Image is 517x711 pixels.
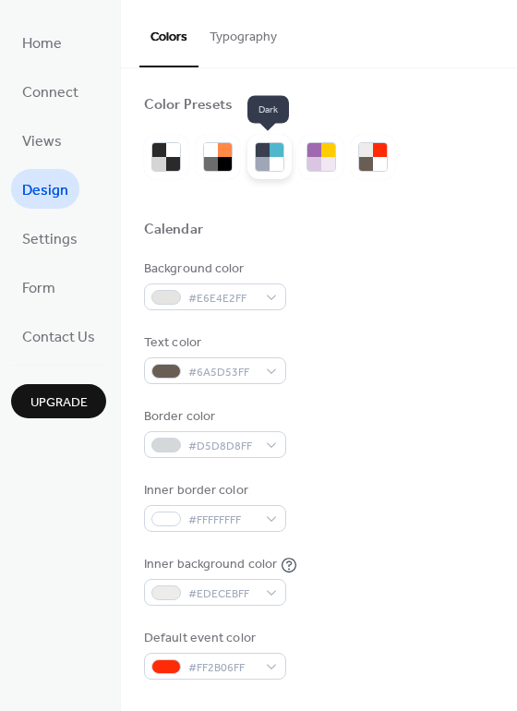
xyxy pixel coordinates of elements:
a: Views [11,120,73,160]
span: #FFFFFFFF [188,511,257,530]
a: Home [11,22,73,62]
span: #FF2B06FF [188,658,257,678]
span: #D5D8D8FF [188,437,257,456]
span: #EDECEBFF [188,584,257,604]
span: Design [22,176,68,205]
span: #6A5D53FF [188,363,257,382]
div: Inner border color [144,481,283,500]
div: Calendar [144,221,203,240]
a: Contact Us [11,316,106,355]
a: Form [11,267,66,307]
button: Upgrade [11,384,106,418]
span: Dark [247,96,289,124]
span: Contact Us [22,323,95,352]
a: Settings [11,218,89,258]
a: Design [11,169,79,209]
div: Background color [144,259,283,279]
div: Border color [144,407,283,427]
div: Text color [144,333,283,353]
span: Views [22,127,62,156]
span: Form [22,274,55,303]
span: Home [22,30,62,58]
div: Color Presets [144,96,233,115]
span: #E6E4E2FF [188,289,257,308]
span: Settings [22,225,78,254]
span: Connect [22,78,78,107]
span: Upgrade [30,393,88,413]
div: Default event color [144,629,283,648]
div: Inner background color [144,555,277,574]
a: Connect [11,71,90,111]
